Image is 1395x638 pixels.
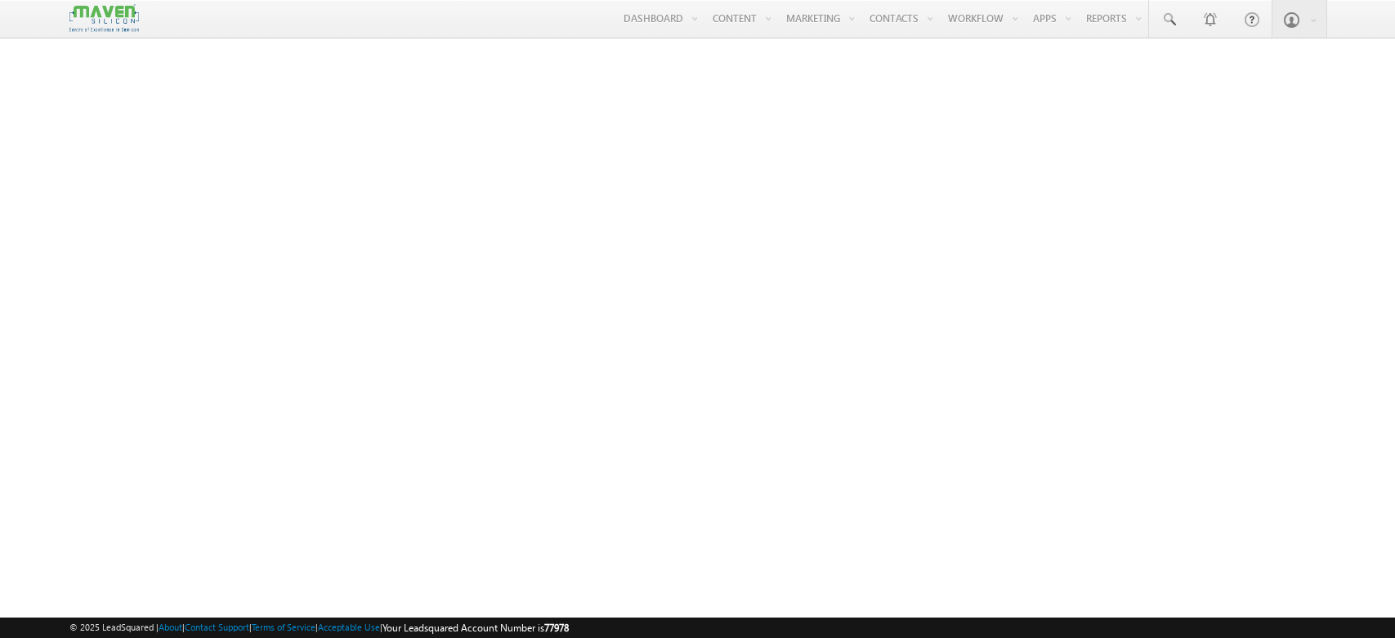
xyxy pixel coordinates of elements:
[318,622,380,632] a: Acceptable Use
[544,622,569,634] span: 77978
[69,4,138,33] img: Custom Logo
[69,620,569,636] span: © 2025 LeadSquared | | | | |
[382,622,569,634] span: Your Leadsquared Account Number is
[185,622,249,632] a: Contact Support
[159,622,182,632] a: About
[252,622,315,632] a: Terms of Service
